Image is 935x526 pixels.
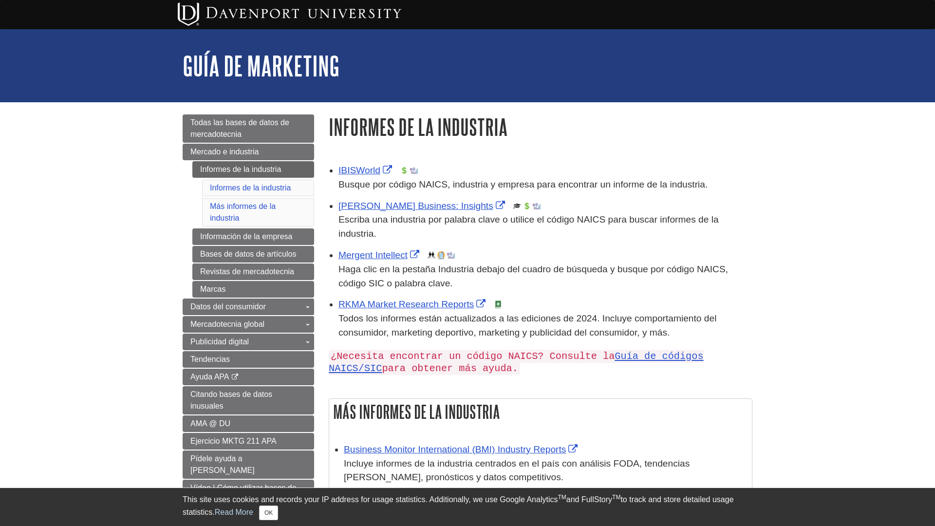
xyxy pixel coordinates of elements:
[183,415,314,432] a: AMA @ DU
[178,2,401,26] img: Davenport University
[183,114,314,143] a: Todas las bases de datos de mercadotecnia
[338,201,507,211] a: Link opens in new window
[612,494,620,501] sup: TM
[183,144,314,160] a: Mercado e industria
[338,299,488,309] a: Link opens in new window
[190,373,229,381] span: Ayuda APA
[192,246,314,263] a: Bases de datos de artículos
[329,350,704,375] code: ¿Necesita encontrar un código NAICS? Consulte la para obtener más ayuda.
[190,419,230,428] span: AMA @ DU
[338,263,752,291] p: Haga clic en la pestaña Industria debajo del cuadro de búsqueda y busque por código NAICS, código...
[190,390,272,410] span: Citando bases de datos inusuales
[192,161,314,178] a: Informes de la industria
[190,454,255,474] span: Pídele ayuda a [PERSON_NAME]
[231,374,239,380] i: This link opens in a new window
[400,167,408,174] img: Financial Report
[183,369,314,385] a: Ayuda APA
[192,228,314,245] a: Información de la empresa
[447,251,455,259] img: Industry Report
[210,202,276,222] a: Más informes de la industria
[215,508,253,516] a: Read More
[259,506,278,520] button: Close
[190,437,277,445] span: Ejercicio MKTG 211 APA
[513,202,521,210] img: Scholarly or Peer Reviewed
[410,167,418,174] img: Industry Report
[329,399,752,425] h2: Más informes de la industria
[192,281,314,298] a: Marcas
[183,386,314,414] a: Citando bases de datos inusuales
[183,480,314,508] a: Vídeo | Cómo utilizar bases de datos de marketing
[344,457,747,485] div: Incluye informes de la industria centrados en el país con análisis FODA, tendencias [PERSON_NAME]...
[190,484,297,504] span: Vídeo | Cómo utilizar bases de datos de marketing
[437,251,445,259] img: Company Information
[190,118,289,138] span: Todas las bases de datos de mercadotecnia
[533,202,541,210] img: Industry Report
[558,494,566,501] sup: TM
[344,444,580,454] a: Link opens in new window
[190,320,264,328] span: Mercadotecnia global
[338,213,752,241] p: Escriba una industria por palabra clave o utilice el código NAICS para buscar informes de la indu...
[494,301,502,308] img: e-Book
[183,451,314,479] a: Pídele ayuda a [PERSON_NAME]
[329,114,752,139] h1: Informes de la industria
[190,355,230,363] span: Tendencias
[183,334,314,350] a: Publicidad digital
[183,433,314,450] a: Ejercicio MKTG 211 APA
[190,302,266,311] span: Datos del consumidor
[338,312,752,340] p: Todos los informes están actualizados a las ediciones de 2024. Incluye comportamiento del consumi...
[183,351,314,368] a: Tendencias
[338,250,422,260] a: Link opens in new window
[210,184,291,192] a: Informes de la industria
[523,202,531,210] img: Financial Report
[338,165,394,175] a: Link opens in new window
[183,494,752,520] div: This site uses cookies and records your IP address for usage statistics. Additionally, we use Goo...
[190,148,259,156] span: Mercado e industria
[192,263,314,280] a: Revistas de mercadotecnia
[183,299,314,315] a: Datos del consumidor
[183,51,339,81] a: Guía de Marketing
[183,316,314,333] a: Mercadotecnia global
[428,251,435,259] img: Demographics
[338,178,752,192] p: Busque por código NAICS, industria y empresa para encontrar un informe de la industria.
[190,338,249,346] span: Publicidad digital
